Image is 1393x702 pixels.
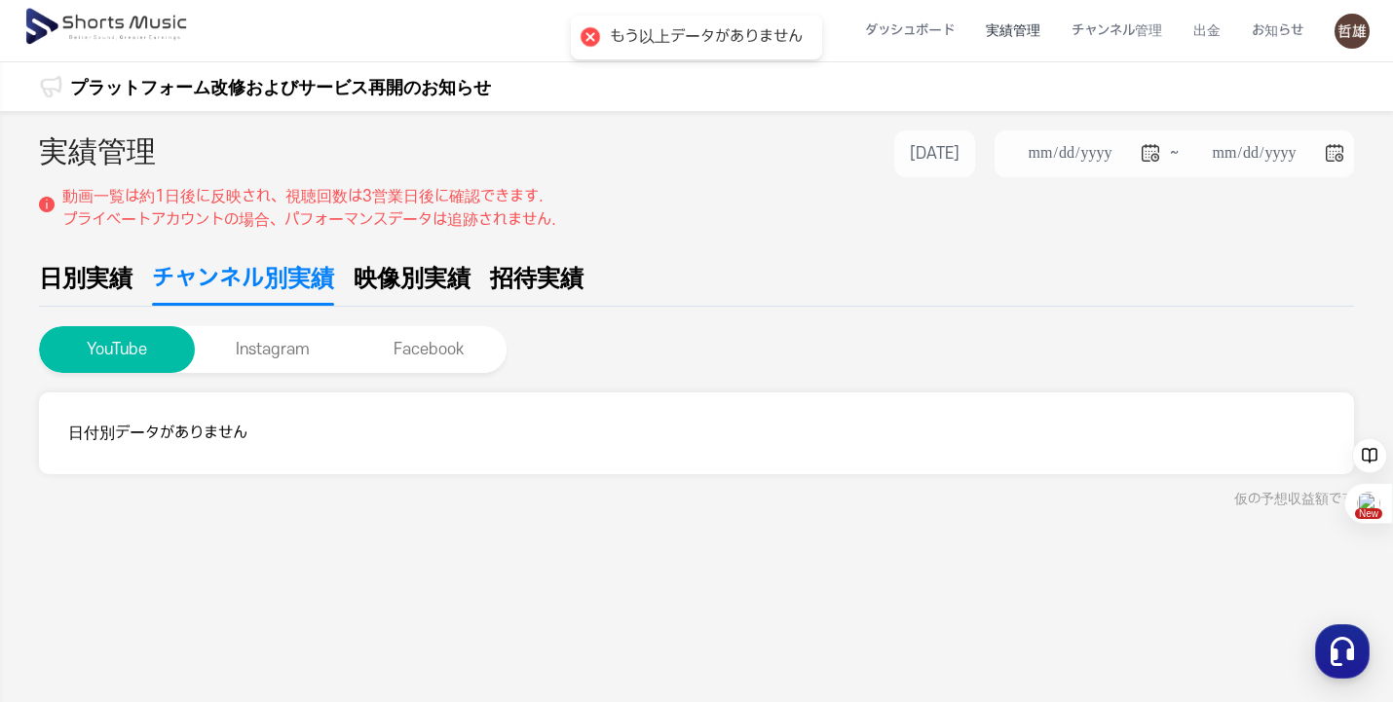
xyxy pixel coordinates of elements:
a: チャンネル管理 [1056,5,1178,56]
a: プラットフォーム改修およびサービス再開のお知らせ [70,74,491,100]
a: YouTube [39,341,195,358]
a: 実績管理 [970,5,1056,56]
span: Messages [162,571,219,586]
span: Home [50,570,84,585]
a: Facebook [351,341,507,358]
a: ダッシュボード [849,5,970,56]
a: Messages [129,540,251,589]
a: 招待実績 [490,261,584,306]
a: お知らせ [1236,5,1319,56]
a: Home [6,540,129,589]
a: チャンネル別実績 [152,261,334,306]
a: 日別実績 [39,261,132,306]
a: 映像別実績 [354,261,471,306]
button: Facebook [351,326,507,373]
a: 出金 [1178,5,1236,56]
button: YouTube [39,326,195,373]
a: Instagram [195,341,351,358]
img: 알림 아이콘 [39,75,62,98]
img: 설명 아이콘 [39,197,55,212]
span: チャンネル別実績 [152,261,334,296]
span: Settings [288,570,336,585]
span: 日別実績 [39,261,132,296]
li: ~ [995,130,1354,177]
img: 사용자 이미지 [1335,14,1370,49]
h2: 実績管理 [39,130,156,177]
a: Settings [251,540,374,589]
button: [DATE] [894,130,975,177]
div: もう以上データがありません [610,27,803,48]
p: 日付別データがありません [68,422,1325,445]
div: 仮の予想収益額です [39,490,1354,509]
p: 動画一覧は約1日後に反映され、視聴回数は3営業日後に確認できます. プライベートアカウントの場合、パフォーマンスデータは追跡されません. [62,185,556,232]
span: 映像別実績 [354,261,471,296]
button: Instagram [195,326,351,373]
span: 招待実績 [490,261,584,296]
